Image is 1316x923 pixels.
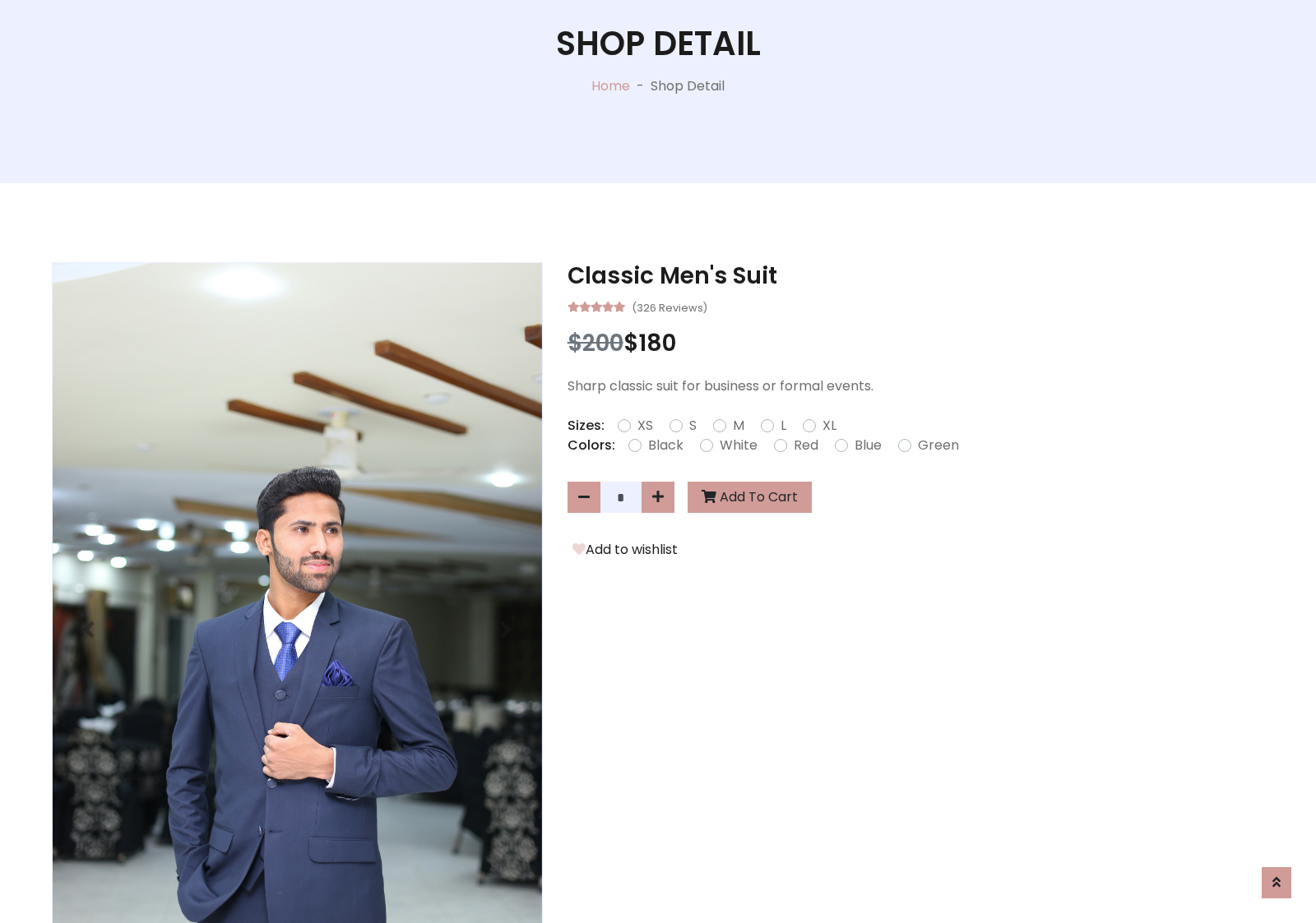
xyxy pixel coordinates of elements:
label: S [689,416,697,436]
p: Sizes: [568,416,605,436]
label: Green [918,436,959,455]
a: Home [591,76,630,95]
h3: $ [568,330,1264,358]
span: 180 [638,327,676,359]
p: Sharp classic suit for business or formal events. [568,376,1264,396]
label: XL [822,416,836,436]
h1: Shop Detail [556,24,761,63]
p: Shop Detail [651,76,725,96]
label: XS [637,416,653,436]
button: Add to wishlist [568,539,683,561]
button: Add To Cart [688,482,812,513]
label: L [781,416,786,436]
small: (326 Reviews) [632,297,707,316]
p: Colors: [568,436,615,455]
h3: Classic Men's Suit [568,262,1264,290]
span: $200 [568,327,623,359]
label: White [720,436,758,455]
label: Red [794,436,818,455]
label: M [733,416,744,436]
label: Blue [855,436,882,455]
label: Black [648,436,683,455]
p: - [630,76,651,96]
